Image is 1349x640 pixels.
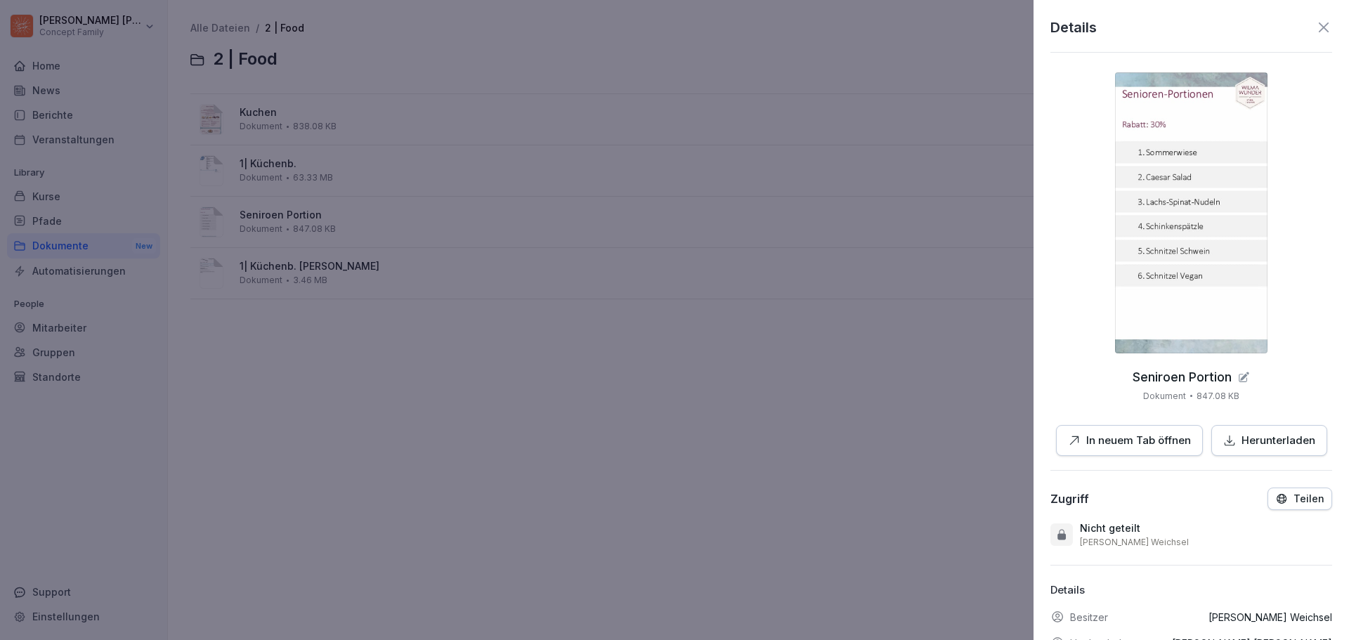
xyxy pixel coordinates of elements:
p: Besitzer [1070,610,1108,625]
p: [PERSON_NAME] Weichsel [1208,610,1332,625]
p: Dokument [1143,390,1186,403]
button: In neuem Tab öffnen [1056,425,1203,457]
p: 847.08 KB [1197,390,1239,403]
img: thumbnail [1115,72,1268,353]
button: Herunterladen [1211,425,1327,457]
p: Details [1050,17,1097,38]
p: Teilen [1293,493,1324,504]
p: Details [1050,582,1332,599]
p: Herunterladen [1242,433,1315,449]
p: [PERSON_NAME] Weichsel [1080,537,1189,548]
p: Nicht geteilt [1080,521,1140,535]
button: Teilen [1267,488,1332,510]
div: Zugriff [1050,492,1089,506]
p: In neuem Tab öffnen [1086,433,1191,449]
p: Seniroen Portion [1133,370,1232,384]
